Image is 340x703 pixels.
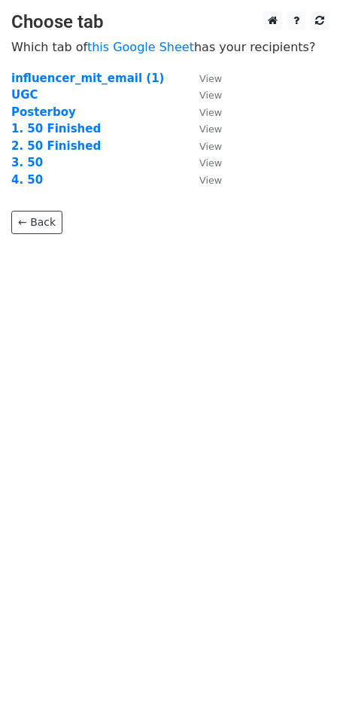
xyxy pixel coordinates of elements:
[87,40,194,54] a: this Google Sheet
[184,173,222,187] a: View
[199,90,222,101] small: View
[184,88,222,102] a: View
[11,211,62,234] a: ← Back
[184,105,222,119] a: View
[184,156,222,169] a: View
[11,156,43,169] a: 3. 50
[11,139,101,153] a: 2. 50 Finished
[11,72,164,85] a: influencer_mit_email (1)
[184,122,222,135] a: View
[11,39,329,55] p: Which tab of has your recipients?
[184,72,222,85] a: View
[11,173,43,187] a: 4. 50
[11,122,101,135] a: 1. 50 Finished
[199,141,222,152] small: View
[199,73,222,84] small: View
[184,139,222,153] a: View
[11,105,76,119] a: Posterboy
[199,157,222,169] small: View
[199,123,222,135] small: View
[199,107,222,118] small: View
[199,175,222,186] small: View
[11,11,329,33] h3: Choose tab
[11,88,38,102] a: UGC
